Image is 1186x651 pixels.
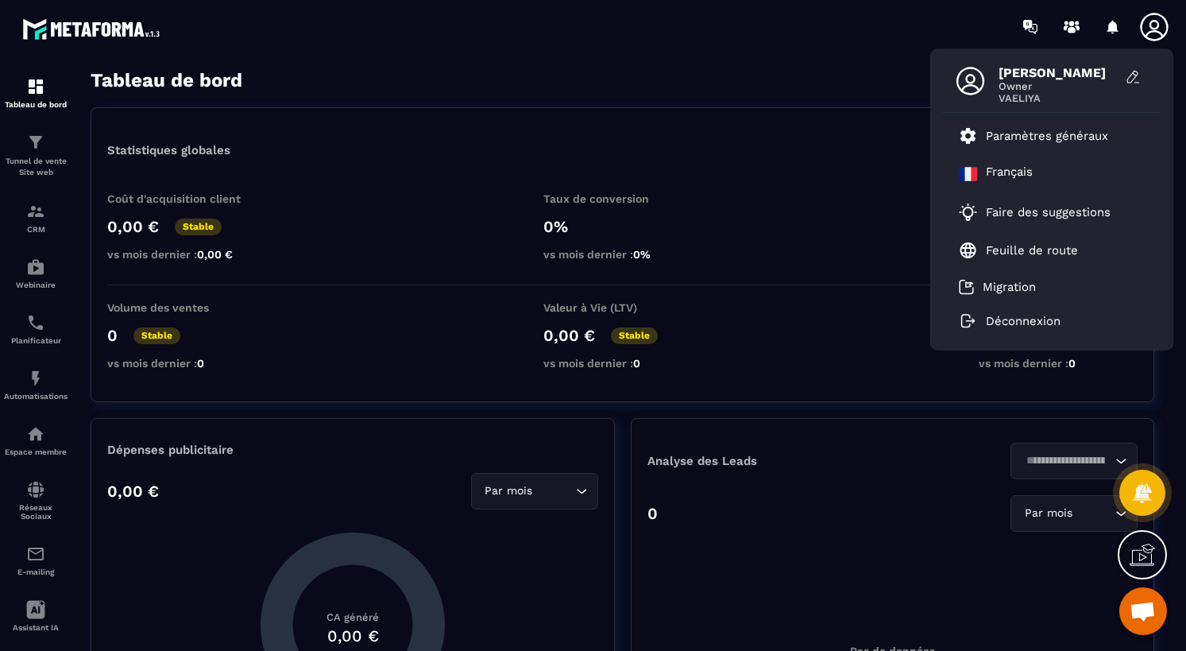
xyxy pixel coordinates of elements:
[999,92,1118,104] span: VAELIYA
[107,326,118,345] p: 0
[4,568,68,576] p: E-mailing
[133,327,180,344] p: Stable
[986,243,1078,258] p: Feuille de route
[481,482,536,500] span: Par mois
[26,258,45,277] img: automations
[4,503,68,521] p: Réseaux Sociaux
[107,301,266,314] p: Volume des ventes
[536,482,572,500] input: Search for option
[999,80,1118,92] span: Owner
[1068,357,1076,370] span: 0
[4,190,68,246] a: formationformationCRM
[107,143,230,157] p: Statistiques globales
[107,217,159,236] p: 0,00 €
[26,202,45,221] img: formation
[26,77,45,96] img: formation
[107,482,159,501] p: 0,00 €
[543,248,702,261] p: vs mois dernier :
[4,413,68,468] a: automationsautomationsEspace membre
[4,100,68,109] p: Tableau de bord
[91,69,242,91] h3: Tableau de bord
[4,281,68,289] p: Webinaire
[543,192,702,205] p: Taux de conversion
[4,392,68,401] p: Automatisations
[4,301,68,357] a: schedulerschedulerPlanificateur
[979,357,1138,370] p: vs mois dernier :
[4,623,68,632] p: Assistant IA
[1076,505,1111,522] input: Search for option
[4,121,68,190] a: formationformationTunnel de vente Site web
[26,544,45,564] img: email
[611,327,658,344] p: Stable
[4,448,68,456] p: Espace membre
[986,205,1111,219] p: Faire des suggestions
[4,533,68,588] a: emailemailE-mailing
[959,203,1126,222] a: Faire des suggestions
[4,357,68,413] a: automationsautomationsAutomatisations
[543,217,702,236] p: 0%
[26,424,45,444] img: automations
[647,504,658,523] p: 0
[4,246,68,301] a: automationsautomationsWebinaire
[986,129,1108,143] p: Paramètres généraux
[959,126,1108,145] a: Paramètres généraux
[26,480,45,499] img: social-network
[543,357,702,370] p: vs mois dernier :
[107,357,266,370] p: vs mois dernier :
[4,588,68,644] a: Assistant IA
[999,65,1118,80] span: [PERSON_NAME]
[986,314,1060,328] p: Déconnexion
[4,156,68,178] p: Tunnel de vente Site web
[1021,452,1111,470] input: Search for option
[107,192,266,205] p: Coût d'acquisition client
[107,248,266,261] p: vs mois dernier :
[175,219,222,235] p: Stable
[4,468,68,533] a: social-networksocial-networkRéseaux Sociaux
[4,65,68,121] a: formationformationTableau de bord
[197,248,233,261] span: 0,00 €
[633,248,651,261] span: 0%
[543,301,702,314] p: Valeur à Vie (LTV)
[4,225,68,234] p: CRM
[471,473,598,510] div: Search for option
[1021,505,1076,522] span: Par mois
[26,133,45,152] img: formation
[1010,495,1138,532] div: Search for option
[22,14,165,44] img: logo
[4,336,68,345] p: Planificateur
[983,280,1036,294] p: Migration
[633,357,640,370] span: 0
[197,357,204,370] span: 0
[1119,587,1167,635] div: Ouvrir le chat
[26,369,45,388] img: automations
[107,443,598,457] p: Dépenses publicitaire
[959,279,1036,295] a: Migration
[647,454,893,468] p: Analyse des Leads
[1010,443,1138,479] div: Search for option
[986,165,1033,184] p: Français
[543,326,595,345] p: 0,00 €
[26,313,45,332] img: scheduler
[959,241,1078,260] a: Feuille de route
